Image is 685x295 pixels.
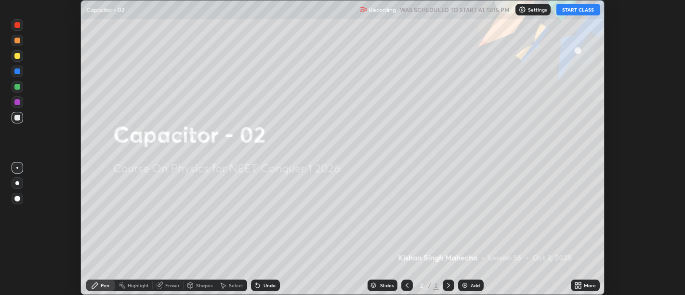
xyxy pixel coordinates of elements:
[86,6,124,13] p: Capacitor - 02
[380,283,394,288] div: Slides
[400,5,510,14] h5: WAS SCHEDULED TO START AT 12:15 PM
[556,4,600,15] button: START CLASS
[471,283,480,288] div: Add
[461,282,469,289] img: add-slide-button
[584,283,596,288] div: More
[528,7,547,12] p: Settings
[229,283,243,288] div: Select
[433,281,439,290] div: 2
[196,283,212,288] div: Shapes
[128,283,149,288] div: Highlight
[428,282,431,288] div: /
[359,6,367,13] img: recording.375f2c34.svg
[263,283,276,288] div: Undo
[417,282,426,288] div: 2
[101,283,109,288] div: Pen
[165,283,180,288] div: Eraser
[369,6,396,13] p: Recording
[518,6,526,13] img: class-settings-icons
